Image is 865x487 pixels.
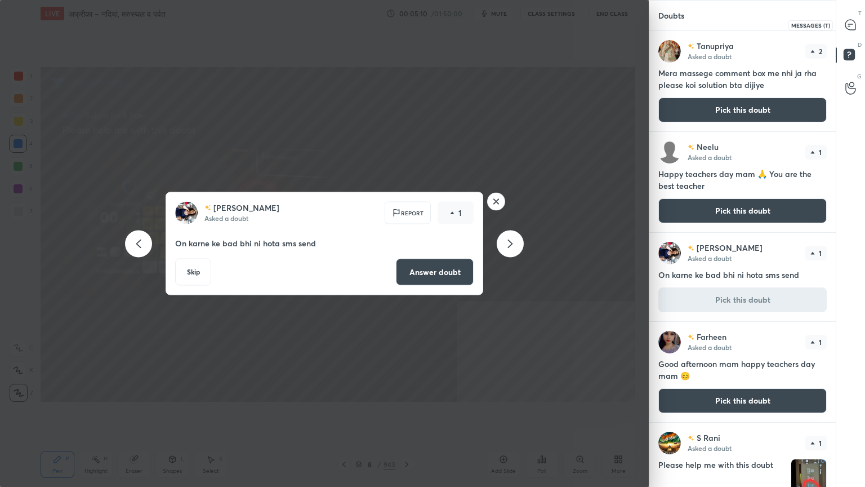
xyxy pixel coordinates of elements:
p: G [857,72,862,81]
p: 1 [819,250,822,256]
p: Doubts [649,1,693,30]
p: Asked a doubt [688,153,732,162]
p: [PERSON_NAME] [213,203,279,212]
button: Answer doubt [396,259,474,286]
p: 2 [819,48,822,55]
p: D [858,41,862,49]
img: 51a4156a648642f9a1429975242a7ad0.jpg [658,432,681,454]
button: Skip [175,259,211,286]
p: S Rani [697,433,720,442]
div: grid [649,31,836,487]
p: Asked a doubt [688,52,732,61]
p: Farheen [697,333,726,342]
p: 1 [819,440,822,446]
img: no-rating-badge.077c3623.svg [688,435,694,441]
p: Tanupriya [697,42,734,51]
p: Neelu [697,143,719,152]
img: default.png [658,141,681,163]
button: Pick this doubt [658,98,827,122]
img: no-rating-badge.077c3623.svg [688,144,694,150]
img: 1b408cf71a1c4a03be14d80f2aac4ffd.jpg [658,331,681,353]
p: Asked a doubt [688,254,732,263]
img: 3 [175,202,198,224]
button: Pick this doubt [658,388,827,413]
p: On karne ke bad bhi ni hota sms send [175,238,474,249]
h4: Happy teachers day mam 🙏 You are the best teacher [658,168,827,192]
p: Asked a doubt [688,343,732,352]
p: Asked a doubt [204,214,248,223]
p: [PERSON_NAME] [697,243,763,253]
h4: Mera massege comment box me nhi ja rha please koi solution bta dijiye [658,67,827,91]
button: Pick this doubt [658,198,827,223]
img: no-rating-badge.077c3623.svg [688,334,694,340]
div: Messages (T) [788,20,833,30]
img: 4ca2fbd640894012b93595f5f4f6ad87.jpg [658,40,681,63]
p: Asked a doubt [688,444,732,453]
p: 1 [458,207,462,219]
img: 3 [658,242,681,264]
p: 1 [819,339,822,346]
h4: On karne ke bad bhi ni hota sms send [658,269,827,281]
img: no-rating-badge.077c3623.svg [204,205,211,211]
p: T [858,9,862,17]
img: no-rating-badge.077c3623.svg [688,245,694,251]
h4: Good afternoon mam happy teachers day mam 😊 [658,358,827,382]
div: Report [385,202,431,224]
img: no-rating-badge.077c3623.svg [688,43,694,50]
p: 1 [819,149,822,156]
